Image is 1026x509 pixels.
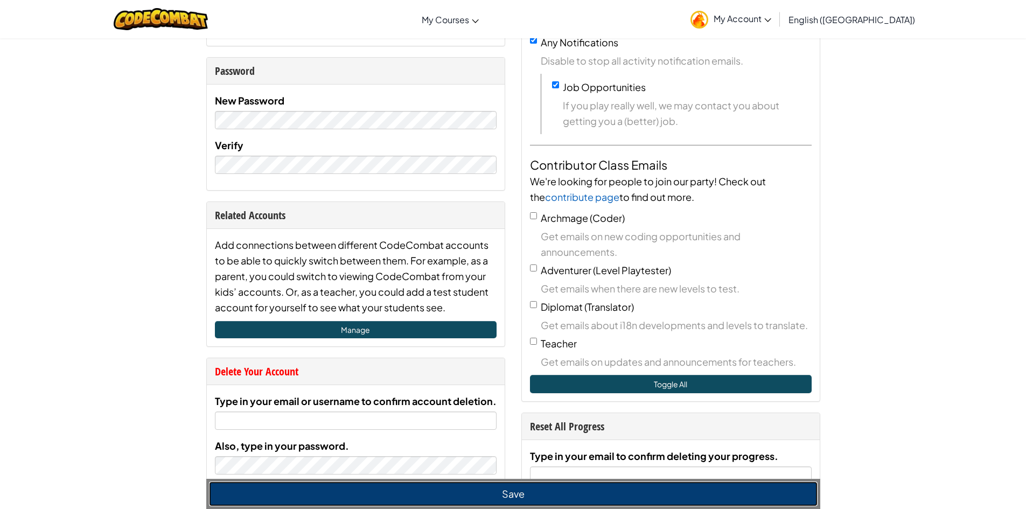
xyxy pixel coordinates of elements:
[563,97,812,129] span: If you play really well, we may contact you about getting you a (better) job.
[114,8,208,30] img: CodeCombat logo
[215,63,497,79] div: Password
[541,228,812,260] span: Get emails on new coding opportunities and announcements.
[215,364,497,379] div: Delete Your Account
[215,207,497,223] div: Related Accounts
[584,301,634,313] span: (Translator)
[541,212,588,224] span: Archmage
[530,419,812,434] div: Reset All Progress
[215,93,284,108] label: New Password
[541,281,812,296] span: Get emails when there are new levels to test.
[215,321,497,338] a: Manage
[530,175,766,203] span: We're looking for people to join our party! Check out the
[422,14,469,25] span: My Courses
[541,337,577,350] span: Teacher
[545,191,619,203] a: contribute page
[541,317,812,333] span: Get emails about i18n developments and levels to translate.
[541,264,591,276] span: Adventurer
[685,2,777,36] a: My Account
[783,5,920,34] a: English ([GEOGRAPHIC_DATA])
[541,53,812,68] span: Disable to stop all activity notification emails.
[215,438,349,454] label: Also, type in your password.
[541,354,812,369] span: Get emails on updates and announcements for teachers.
[416,5,484,34] a: My Courses
[563,81,646,93] label: Job Opportunities
[209,482,818,506] button: Save
[690,11,708,29] img: avatar
[590,212,625,224] span: (Coder)
[541,36,618,48] label: Any Notifications
[788,14,915,25] span: English ([GEOGRAPHIC_DATA])
[215,393,497,409] label: Type in your email or username to confirm account deletion.
[619,191,694,203] span: to find out more.
[593,264,671,276] span: (Level Playtester)
[530,375,812,393] button: Toggle All
[215,237,497,315] div: Add connections between different CodeCombat accounts to be able to quickly switch between them. ...
[530,156,812,173] h4: Contributor Class Emails
[530,448,778,464] label: Type in your email to confirm deleting your progress.
[541,301,583,313] span: Diplomat
[714,13,771,24] span: My Account
[215,137,243,153] label: Verify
